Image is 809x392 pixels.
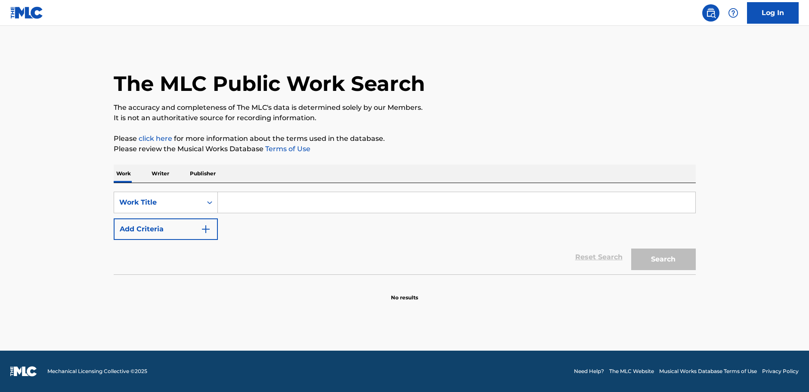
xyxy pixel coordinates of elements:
[119,197,197,208] div: Work Title
[114,192,696,274] form: Search Form
[114,71,425,96] h1: The MLC Public Work Search
[766,351,809,392] iframe: Chat Widget
[762,367,799,375] a: Privacy Policy
[114,113,696,123] p: It is not an authoritative source for recording information.
[114,103,696,113] p: The accuracy and completeness of The MLC's data is determined solely by our Members.
[10,366,37,376] img: logo
[574,367,604,375] a: Need Help?
[706,8,716,18] img: search
[659,367,757,375] a: Musical Works Database Terms of Use
[391,283,418,302] p: No results
[609,367,654,375] a: The MLC Website
[114,134,696,144] p: Please for more information about the terms used in the database.
[263,145,310,153] a: Terms of Use
[114,218,218,240] button: Add Criteria
[139,134,172,143] a: click here
[201,224,211,234] img: 9d2ae6d4665cec9f34b9.svg
[47,367,147,375] span: Mechanical Licensing Collective © 2025
[702,4,719,22] a: Public Search
[725,4,742,22] div: Help
[187,165,218,183] p: Publisher
[149,165,172,183] p: Writer
[114,144,696,154] p: Please review the Musical Works Database
[10,6,43,19] img: MLC Logo
[747,2,799,24] a: Log In
[114,165,133,183] p: Work
[728,8,738,18] img: help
